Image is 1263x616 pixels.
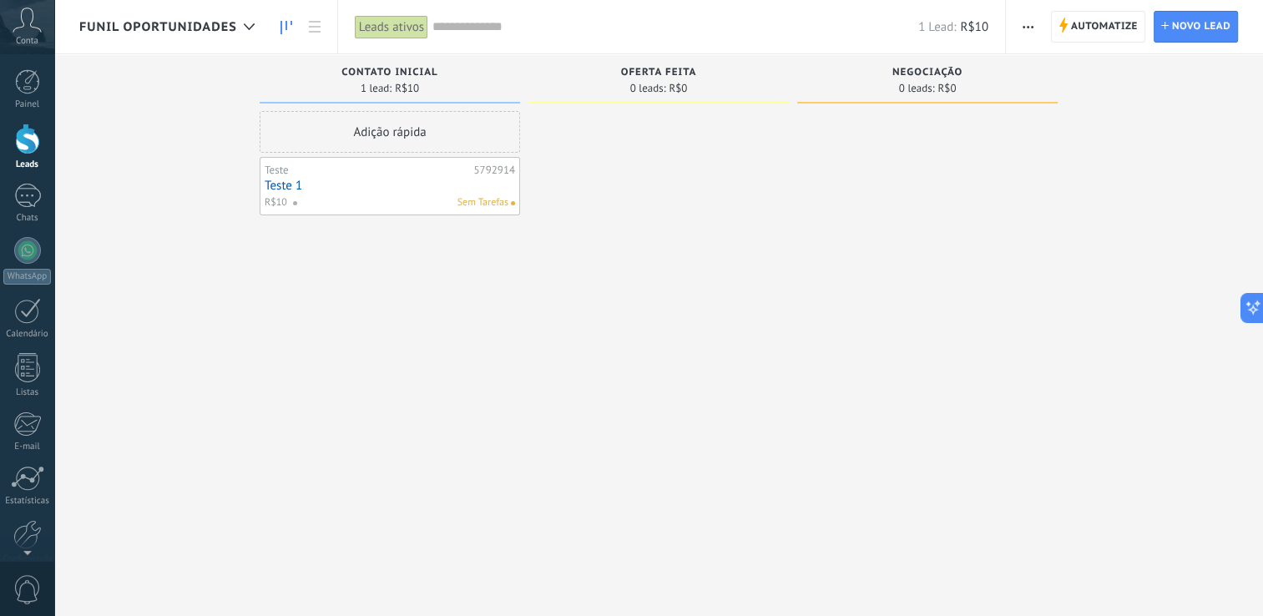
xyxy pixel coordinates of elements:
[669,83,687,93] span: R$0
[918,19,956,35] span: 1 Lead:
[3,442,52,452] div: E-mail
[473,164,515,177] div: 5792914
[937,83,956,93] span: R$0
[457,195,508,210] span: Sem Tarefas
[341,67,437,78] span: Contato inicial
[3,269,51,285] div: WhatsApp
[268,67,512,81] div: Contato inicial
[355,15,428,39] div: Leads ativos
[265,179,515,193] a: Teste 1
[1016,11,1040,43] button: Mais
[537,67,781,81] div: Oferta feita
[960,19,988,35] span: R$10
[806,67,1049,81] div: Negociação
[395,83,419,93] span: R$10
[79,19,237,35] span: Funil Oportunidades
[899,83,935,93] span: 0 leads:
[1154,11,1238,43] a: Novo lead
[3,329,52,340] div: Calendário
[260,111,520,153] div: Adição rápida
[3,159,52,170] div: Leads
[301,11,329,43] a: Lista
[1172,12,1230,42] span: Novo lead
[3,213,52,224] div: Chats
[511,201,515,205] span: Nenhuma tarefa atribuída
[3,99,52,110] div: Painel
[3,387,52,398] div: Listas
[1071,12,1138,42] span: Automatize
[16,36,38,47] span: Conta
[621,67,697,78] span: Oferta feita
[1051,11,1145,43] a: Automatize
[3,496,52,507] div: Estatísticas
[272,11,301,43] a: Leads
[892,67,962,78] span: Negociação
[265,163,289,177] span: Teste
[361,83,392,93] span: 1 lead:
[265,195,287,210] span: R$10
[630,83,666,93] span: 0 leads:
